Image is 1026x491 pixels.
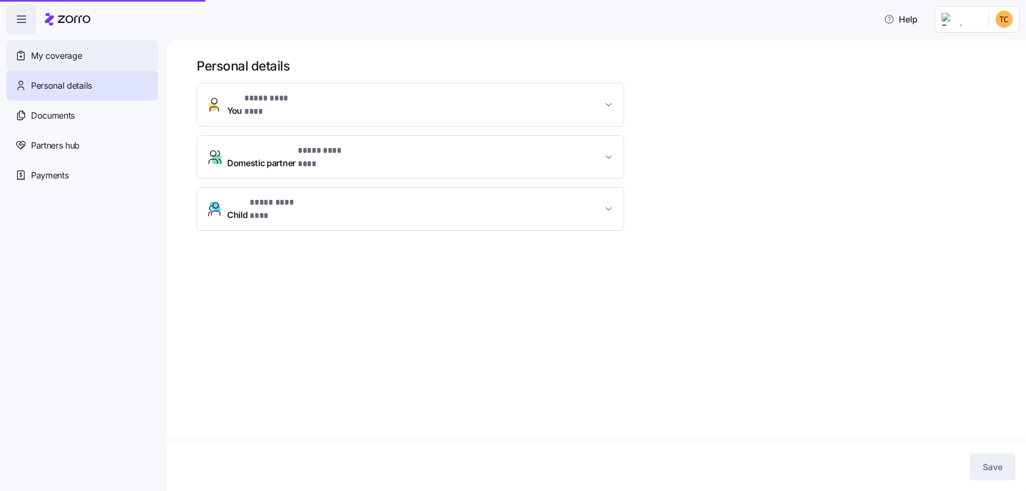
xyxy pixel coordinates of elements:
span: Personal details [31,79,92,92]
a: My coverage [6,41,158,71]
span: Save [983,461,1002,473]
a: Payments [6,160,158,190]
img: Employer logo [942,13,980,26]
span: You [227,92,305,118]
button: Save [970,454,1015,480]
span: Help [884,13,918,26]
span: Documents [31,109,75,122]
img: f7a87638aec60f52d360b8d5cf3b4b60 [996,11,1013,28]
span: My coverage [31,49,82,63]
button: Help [875,9,926,30]
a: Partners hub [6,130,158,160]
a: Personal details [6,71,158,100]
a: Documents [6,100,158,130]
h1: Personal details [197,58,1011,74]
span: Partners hub [31,139,80,152]
span: Child [227,196,304,222]
span: Payments [31,169,68,182]
span: Domestic partner [227,144,357,170]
